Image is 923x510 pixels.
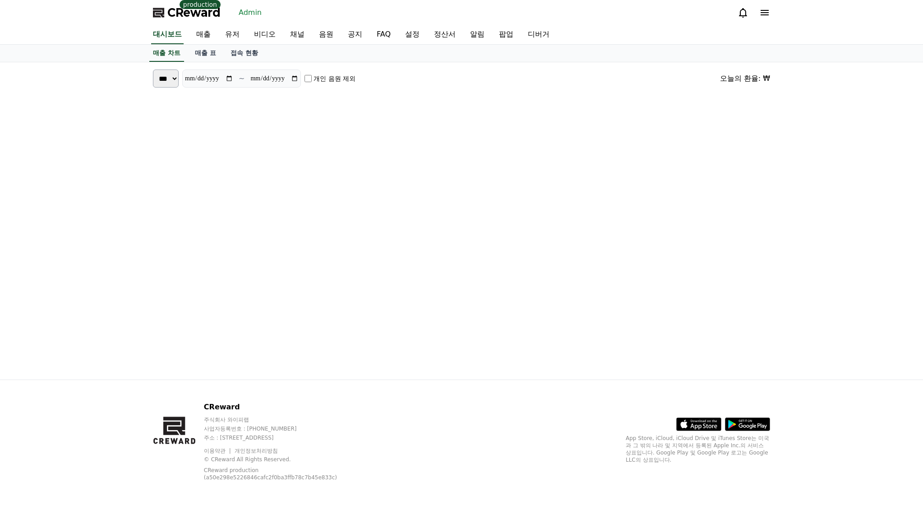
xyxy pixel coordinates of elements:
a: 음원 [312,25,341,44]
a: FAQ [369,25,398,44]
a: 유저 [218,25,247,44]
p: 주소 : [STREET_ADDRESS] [204,434,362,441]
p: ~ [239,73,245,84]
a: Admin [235,5,265,20]
a: 알림 [463,25,492,44]
a: 매출 표 [188,45,223,62]
a: 매출 차트 [149,45,184,62]
a: 개인정보처리방침 [235,448,278,454]
div: 오늘의 환율: ₩ [720,73,770,84]
p: 주식회사 와이피랩 [204,416,362,423]
a: 매출 [189,25,218,44]
a: 대시보드 [151,25,184,44]
a: 비디오 [247,25,283,44]
p: CReward [204,402,362,413]
a: 공지 [341,25,369,44]
a: 설정 [398,25,427,44]
a: CReward [153,5,221,20]
a: 정산서 [427,25,463,44]
a: 디버거 [521,25,557,44]
p: CReward production (a50e298e5226846cafc2f0ba3ffb78c7b45e833c) [204,467,348,481]
p: © CReward All Rights Reserved. [204,456,362,463]
label: 개인 음원 제외 [314,74,355,83]
a: 접속 현황 [223,45,265,62]
span: CReward [167,5,221,20]
p: App Store, iCloud, iCloud Drive 및 iTunes Store는 미국과 그 밖의 나라 및 지역에서 등록된 Apple Inc.의 서비스 상표입니다. Goo... [626,435,770,464]
a: 채널 [283,25,312,44]
p: 사업자등록번호 : [PHONE_NUMBER] [204,425,362,432]
a: 팝업 [492,25,521,44]
a: 이용약관 [204,448,232,454]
